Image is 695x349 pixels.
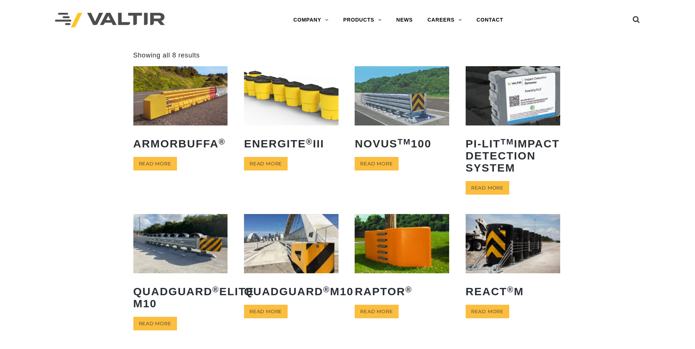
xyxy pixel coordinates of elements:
a: Read more about “PI-LITTM Impact Detection System” [466,181,509,195]
a: Read more about “QuadGuard® M10” [244,305,288,318]
a: QuadGuard®Elite M10 [133,214,228,315]
sup: ® [323,285,330,294]
a: Read more about “NOVUSTM 100” [355,157,398,170]
a: PI-LITTMImpact Detection System [466,66,560,179]
a: RAPTOR® [355,214,449,303]
h2: REACT M [466,280,560,303]
a: PRODUCTS [336,13,389,27]
a: CAREERS [420,13,469,27]
sup: ® [219,137,226,146]
sup: ® [406,285,413,294]
a: NEWS [389,13,420,27]
a: Read more about “RAPTOR®” [355,305,398,318]
a: CONTACT [469,13,511,27]
sup: TM [500,137,514,146]
p: Showing all 8 results [133,51,200,60]
a: QuadGuard®M10 [244,214,339,303]
img: Valtir [55,13,165,28]
h2: NOVUS 100 [355,132,449,155]
h2: QuadGuard Elite M10 [133,280,228,315]
sup: ® [306,137,313,146]
h2: RAPTOR [355,280,449,303]
a: REACT®M [466,214,560,303]
sup: ® [507,285,514,294]
h2: QuadGuard M10 [244,280,339,303]
a: Read more about “QuadGuard® Elite M10” [133,317,177,330]
h2: PI-LIT Impact Detection System [466,132,560,179]
a: ArmorBuffa® [133,66,228,155]
a: Read more about “ArmorBuffa®” [133,157,177,170]
a: ENERGITE®III [244,66,339,155]
a: Read more about “ENERGITE® III” [244,157,288,170]
sup: ® [212,285,219,294]
a: COMPANY [286,13,336,27]
h2: ArmorBuffa [133,132,228,155]
sup: TM [398,137,411,146]
a: Read more about “REACT® M” [466,305,509,318]
a: NOVUSTM100 [355,66,449,155]
h2: ENERGITE III [244,132,339,155]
